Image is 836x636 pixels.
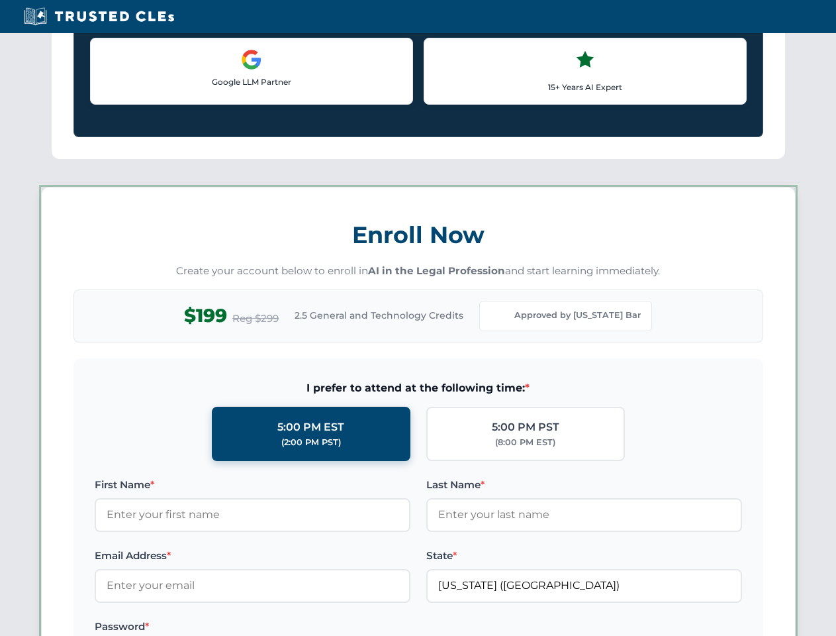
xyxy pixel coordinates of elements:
[73,264,763,279] p: Create your account below to enroll in and start learning immediately.
[101,76,402,88] p: Google LLM Partner
[368,264,505,277] strong: AI in the Legal Profession
[241,49,262,70] img: Google
[426,477,742,493] label: Last Name
[426,569,742,602] input: Florida (FL)
[514,309,641,322] span: Approved by [US_STATE] Bar
[73,214,763,256] h3: Enroll Now
[295,308,463,323] span: 2.5 General and Technology Credits
[281,436,341,449] div: (2:00 PM PST)
[95,548,410,564] label: Email Address
[426,498,742,531] input: Enter your last name
[490,307,509,325] img: Florida Bar
[492,419,559,436] div: 5:00 PM PST
[426,548,742,564] label: State
[232,311,279,327] span: Reg $299
[495,436,555,449] div: (8:00 PM EST)
[95,619,410,635] label: Password
[95,380,742,397] span: I prefer to attend at the following time:
[277,419,344,436] div: 5:00 PM EST
[95,569,410,602] input: Enter your email
[20,7,178,26] img: Trusted CLEs
[184,301,227,331] span: $199
[435,81,735,93] p: 15+ Years AI Expert
[95,498,410,531] input: Enter your first name
[95,477,410,493] label: First Name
